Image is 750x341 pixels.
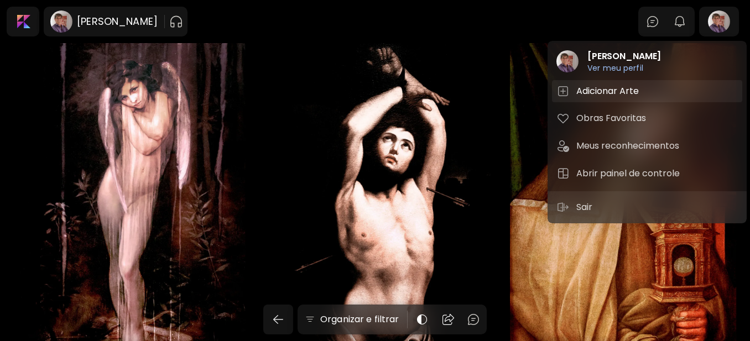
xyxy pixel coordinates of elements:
[556,139,570,153] img: tab
[552,80,742,102] button: tabAdicionar Arte
[556,85,570,98] img: tab
[556,167,570,180] img: tab
[576,112,649,125] h5: Obras Favoritas
[576,201,596,214] p: Sair
[556,201,570,214] img: sign-out
[556,112,570,125] img: tab
[552,107,742,129] button: tabObras Favoritas
[552,135,742,157] button: tabMeus reconhecimentos
[552,196,601,218] button: sign-outSair
[552,162,742,185] button: tabAbrir painel de controle
[576,139,683,153] h5: Meus reconhecimentos
[576,85,642,98] h5: Adicionar Arte
[587,50,661,63] h2: [PERSON_NAME]
[576,167,683,180] h5: Abrir painel de controle
[587,63,661,73] h6: Ver meu perfil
